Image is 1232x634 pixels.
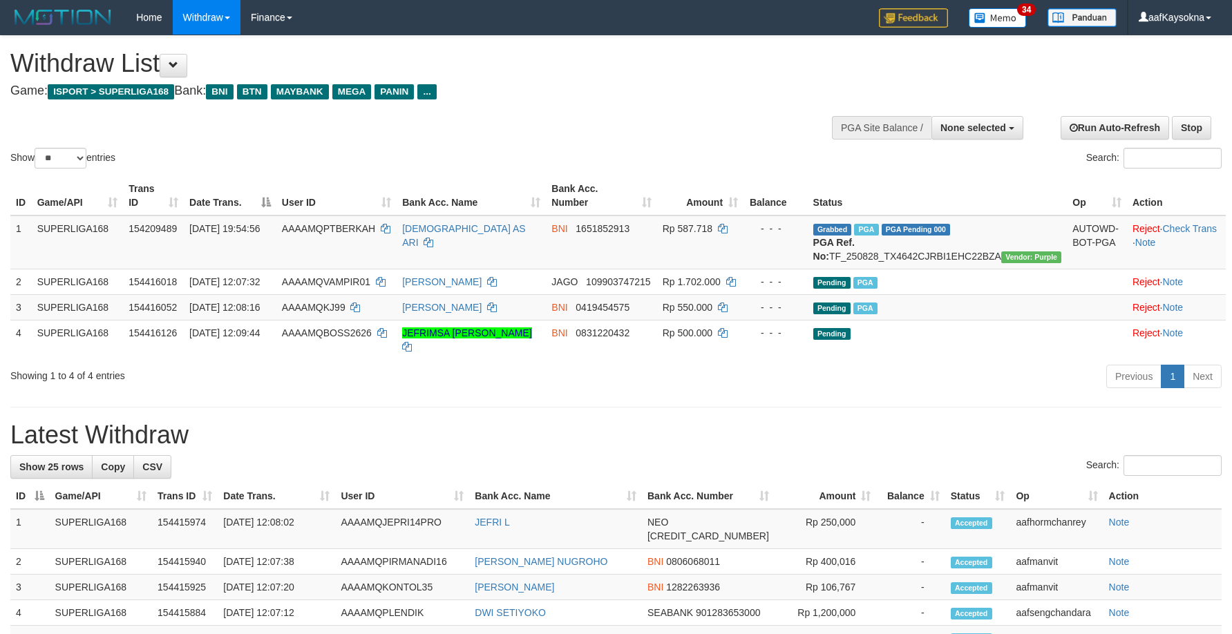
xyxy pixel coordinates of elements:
span: Rp 550.000 [663,302,712,313]
img: Button%20Memo.svg [969,8,1027,28]
td: aafsengchandara [1010,600,1103,626]
span: [DATE] 12:08:16 [189,302,260,313]
span: AAAAMQBOSS2626 [282,327,372,338]
img: panduan.png [1048,8,1117,27]
span: 154416018 [129,276,177,287]
span: MAYBANK [271,84,329,99]
td: TF_250828_TX4642CJRBI1EHC22BZA [808,215,1068,269]
h1: Latest Withdraw [10,421,1222,449]
th: User ID: activate to sort column ascending [276,176,397,215]
a: Show 25 rows [10,455,93,479]
a: Note [1109,517,1130,528]
span: Copy 0419454575 to clipboard [576,302,629,313]
th: Action [1103,483,1222,509]
td: SUPERLIGA168 [50,575,152,600]
span: Copy 1282263936 to clipboard [666,582,720,593]
td: 3 [10,294,32,320]
td: · [1127,294,1226,320]
th: Status: activate to sort column ascending [945,483,1011,509]
a: Copy [92,455,134,479]
select: Showentries [35,148,86,169]
td: SUPERLIGA168 [32,294,124,320]
td: - [876,549,945,575]
th: Status [808,176,1068,215]
span: SEABANK [647,607,693,618]
span: BNI [647,556,663,567]
a: [PERSON_NAME] [475,582,554,593]
span: None selected [940,122,1006,133]
span: JAGO [551,276,578,287]
span: Marked by aafsoumeymey [853,277,878,289]
span: ... [417,84,436,99]
td: [DATE] 12:07:12 [218,600,335,626]
span: Rp 1.702.000 [663,276,721,287]
td: 2 [10,269,32,294]
a: [PERSON_NAME] [402,276,482,287]
a: JEFRI L [475,517,510,528]
td: AAAAMQJEPRI14PRO [335,509,469,549]
td: AAAAMQPLENDIK [335,600,469,626]
a: [DEMOGRAPHIC_DATA] AS ARI [402,223,525,248]
a: Note [1109,582,1130,593]
span: Vendor URL: https://trx4.1velocity.biz [1001,251,1061,263]
td: AUTOWD-BOT-PGA [1067,215,1127,269]
span: BNI [206,84,233,99]
span: ISPORT > SUPERLIGA168 [48,84,174,99]
input: Search: [1124,455,1222,476]
th: Amount: activate to sort column ascending [657,176,743,215]
th: User ID: activate to sort column ascending [335,483,469,509]
b: PGA Ref. No: [813,237,855,262]
td: 4 [10,600,50,626]
span: 154209489 [129,223,177,234]
td: Rp 1,200,000 [775,600,877,626]
a: Note [1135,237,1156,248]
th: Bank Acc. Number: activate to sort column ascending [642,483,775,509]
a: Note [1163,327,1184,338]
td: SUPERLIGA168 [50,509,152,549]
span: PANIN [375,84,414,99]
label: Show entries [10,148,115,169]
a: Previous [1106,365,1162,388]
td: 154415884 [152,600,218,626]
a: Reject [1133,276,1160,287]
td: SUPERLIGA168 [32,320,124,359]
div: - - - [749,275,802,289]
a: Run Auto-Refresh [1061,116,1169,140]
img: MOTION_logo.png [10,7,115,28]
th: Bank Acc. Name: activate to sort column ascending [469,483,642,509]
th: Date Trans.: activate to sort column ascending [218,483,335,509]
span: Show 25 rows [19,461,84,472]
span: 34 [1017,3,1036,16]
span: Copy 5859459254537433 to clipboard [647,530,769,541]
th: Bank Acc. Name: activate to sort column ascending [397,176,546,215]
th: Balance [743,176,808,215]
td: Rp 106,767 [775,575,877,600]
td: 154415974 [152,509,218,549]
span: [DATE] 12:07:32 [189,276,260,287]
div: - - - [749,300,802,314]
span: Copy [101,461,125,472]
a: Note [1109,556,1130,567]
a: DWI SETIYOKO [475,607,546,618]
td: [DATE] 12:08:02 [218,509,335,549]
a: CSV [133,455,171,479]
th: Op: activate to sort column ascending [1067,176,1127,215]
td: 154415925 [152,575,218,600]
td: aafmanvit [1010,549,1103,575]
a: Note [1163,276,1184,287]
th: ID: activate to sort column descending [10,483,50,509]
img: Feedback.jpg [879,8,948,28]
td: 1 [10,215,32,269]
button: None selected [931,116,1023,140]
td: - [876,600,945,626]
td: - [876,509,945,549]
span: BTN [237,84,267,99]
span: AAAAMQKJ99 [282,302,345,313]
th: Bank Acc. Number: activate to sort column ascending [546,176,656,215]
td: 2 [10,549,50,575]
a: Note [1163,302,1184,313]
td: SUPERLIGA168 [32,269,124,294]
input: Search: [1124,148,1222,169]
a: Reject [1133,327,1160,338]
h1: Withdraw List [10,50,808,77]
